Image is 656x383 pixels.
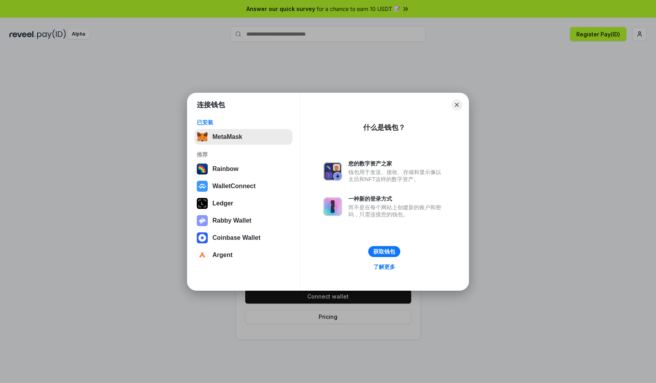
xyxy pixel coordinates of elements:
[197,250,208,261] img: svg+xml,%3Csvg%20width%3D%2228%22%20height%3D%2228%22%20viewBox%3D%220%200%2028%2028%22%20fill%3D...
[363,123,405,132] div: 什么是钱包？
[212,183,256,190] div: WalletConnect
[197,232,208,243] img: svg+xml,%3Csvg%20width%3D%2228%22%20height%3D%2228%22%20viewBox%3D%220%200%2028%2028%22%20fill%3D...
[212,200,233,207] div: Ledger
[197,131,208,142] img: svg+xml,%3Csvg%20fill%3D%22none%22%20height%3D%2233%22%20viewBox%3D%220%200%2035%2033%22%20width%...
[194,178,292,194] button: WalletConnect
[373,248,395,255] div: 获取钱包
[194,161,292,177] button: Rainbow
[197,181,208,192] img: svg+xml,%3Csvg%20width%3D%2228%22%20height%3D%2228%22%20viewBox%3D%220%200%2028%2028%22%20fill%3D...
[212,252,233,259] div: Argent
[197,198,208,209] img: svg+xml,%3Csvg%20xmlns%3D%22http%3A%2F%2Fwww.w3.org%2F2000%2Fsvg%22%20width%3D%2228%22%20height%3...
[373,263,395,270] div: 了解更多
[197,151,290,158] div: 推荐
[368,246,400,257] button: 获取钱包
[323,162,342,181] img: svg+xml,%3Csvg%20xmlns%3D%22http%3A%2F%2Fwww.w3.org%2F2000%2Fsvg%22%20fill%3D%22none%22%20viewBox...
[348,169,445,183] div: 钱包用于发送、接收、存储和显示像以太坊和NFT这样的数字资产。
[212,133,242,140] div: MetaMask
[197,119,290,126] div: 已安装
[212,217,251,224] div: Rabby Wallet
[348,160,445,167] div: 您的数字资产之家
[194,129,292,145] button: MetaMask
[348,204,445,218] div: 而不是在每个网站上创建新的账户和密码，只需连接您的钱包。
[194,213,292,228] button: Rabby Wallet
[194,196,292,211] button: Ledger
[212,165,239,173] div: Rainbow
[197,215,208,226] img: svg+xml,%3Csvg%20xmlns%3D%22http%3A%2F%2Fwww.w3.org%2F2000%2Fsvg%22%20fill%3D%22none%22%20viewBox...
[194,247,292,263] button: Argent
[451,99,462,110] button: Close
[212,234,260,241] div: Coinbase Wallet
[194,230,292,246] button: Coinbase Wallet
[369,262,400,272] a: 了解更多
[323,197,342,216] img: svg+xml,%3Csvg%20xmlns%3D%22http%3A%2F%2Fwww.w3.org%2F2000%2Fsvg%22%20fill%3D%22none%22%20viewBox...
[197,164,208,174] img: svg+xml,%3Csvg%20width%3D%22120%22%20height%3D%22120%22%20viewBox%3D%220%200%20120%20120%22%20fil...
[348,195,445,202] div: 一种新的登录方式
[197,100,225,110] h1: 连接钱包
